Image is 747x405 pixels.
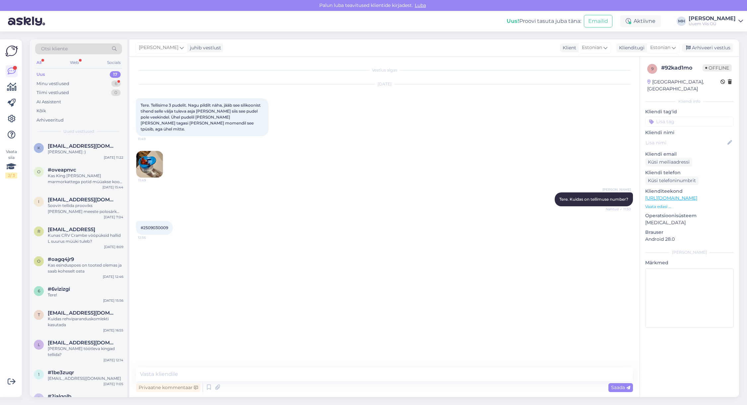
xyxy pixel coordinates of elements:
[104,244,123,249] div: [DATE] 8:09
[507,18,519,24] b: Uus!
[48,262,123,274] div: Kas esinduspoes on tooted olemas ja saab koheselt osta
[645,108,734,115] p: Kliendi tag'id
[36,117,64,124] div: Arhiveeritud
[69,58,80,67] div: Web
[106,58,122,67] div: Socials
[650,44,670,51] span: Estonian
[620,15,661,27] div: Aktiivne
[48,370,74,376] span: #1be3zuqr
[645,169,734,176] p: Kliendi telefon
[645,176,699,185] div: Küsi telefoninumbrit
[48,197,117,203] span: info@skotten.ee
[48,149,123,155] div: [PERSON_NAME] :)
[645,188,734,195] p: Klienditeekond
[138,178,163,183] span: 11:49
[48,316,123,328] div: Kuidas rehviparanduskomlekti kasutada
[136,383,201,392] div: Privaatne kommentaar
[703,64,732,72] span: Offline
[37,259,40,264] span: o
[136,151,163,177] img: Attachment
[645,117,734,127] input: Lisa tag
[582,44,602,51] span: Estonian
[141,225,168,230] span: #2509030009
[38,372,39,377] span: 1
[48,143,117,149] span: kerlyn.meltsov@gmail.com
[616,44,645,51] div: Klienditugi
[104,155,123,160] div: [DATE] 11:22
[36,99,61,105] div: AI Assistent
[647,78,720,92] div: [GEOGRAPHIC_DATA], [GEOGRAPHIC_DATA]
[136,81,633,87] div: [DATE]
[37,229,40,234] span: r
[645,229,734,236] p: Brauser
[5,173,17,178] div: 2 / 3
[36,108,46,114] div: Kõik
[110,71,121,78] div: 17
[48,346,123,358] div: [PERSON_NAME] töötleva kingad tellida?
[5,45,18,57] img: Askly Logo
[37,169,40,174] span: o
[38,312,40,317] span: t
[645,204,734,210] p: Vaata edasi ...
[645,129,734,136] p: Kliendi nimi
[138,235,163,240] span: 12:56
[103,298,123,303] div: [DATE] 15:56
[645,259,734,266] p: Märkmed
[602,187,631,192] span: [PERSON_NAME]
[138,136,163,141] span: 11:49
[48,393,71,399] span: #2jalgolb
[48,232,123,244] div: Kunas CRV Crambe vööpüksid hallid L suurus müüki tuleb?
[136,67,633,73] div: Vestlus algas
[187,44,221,51] div: juhib vestlust
[413,2,428,8] span: Luba
[645,236,734,243] p: Android 28.0
[645,212,734,219] p: Operatsioonisüsteem
[48,340,117,346] span: londiste26@gmail.com
[645,195,697,201] a: [URL][DOMAIN_NAME]
[661,64,703,72] div: # 92kad1mo
[36,80,69,87] div: Minu vestlused
[63,128,94,134] span: Uued vestlused
[35,58,43,67] div: All
[48,256,74,262] span: #oagq4jr9
[48,292,123,298] div: Tere!
[507,17,581,25] div: Proovi tasuta juba täna:
[611,384,630,390] span: Saada
[560,44,576,51] div: Klient
[5,149,17,178] div: Vaata siia
[48,376,123,381] div: [EMAIL_ADDRESS][DOMAIN_NAME]
[48,286,70,292] span: #6vizizgi
[48,173,123,185] div: Kas King [PERSON_NAME] marmorkattega potid müüakse koos kaanega?
[645,249,734,255] div: [PERSON_NAME]
[645,158,692,167] div: Küsi meiliaadressi
[102,185,123,190] div: [DATE] 15:44
[38,288,40,293] span: 6
[38,342,40,347] span: l
[111,89,121,96] div: 0
[36,89,69,96] div: Tiimi vestlused
[651,66,654,71] span: 9
[103,274,123,279] div: [DATE] 12:46
[103,381,123,386] div: [DATE] 11:05
[48,227,95,232] span: raimpz0@gmail.gom
[645,98,734,104] div: Kliendi info
[584,15,612,27] button: Emailid
[103,328,123,333] div: [DATE] 16:55
[41,45,68,52] span: Otsi kliente
[103,358,123,363] div: [DATE] 12:14
[559,197,628,202] span: Tere. Kuidas on tellimuse number?
[38,199,39,204] span: i
[37,145,40,150] span: k
[48,167,76,173] span: #oveapnvc
[139,44,178,51] span: [PERSON_NAME]
[48,310,117,316] span: tkuuse@gmail.com
[646,139,726,146] input: Lisa nimi
[682,43,733,52] div: Arhiveeri vestlus
[645,151,734,158] p: Kliendi email
[104,215,123,220] div: [DATE] 7:04
[689,16,743,26] a: [PERSON_NAME]Uuem Viis OÜ
[689,21,736,26] div: Uuem Viis OÜ
[606,207,631,212] span: Nähtud ✓ 11:50
[689,16,736,21] div: [PERSON_NAME]
[38,396,40,401] span: 2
